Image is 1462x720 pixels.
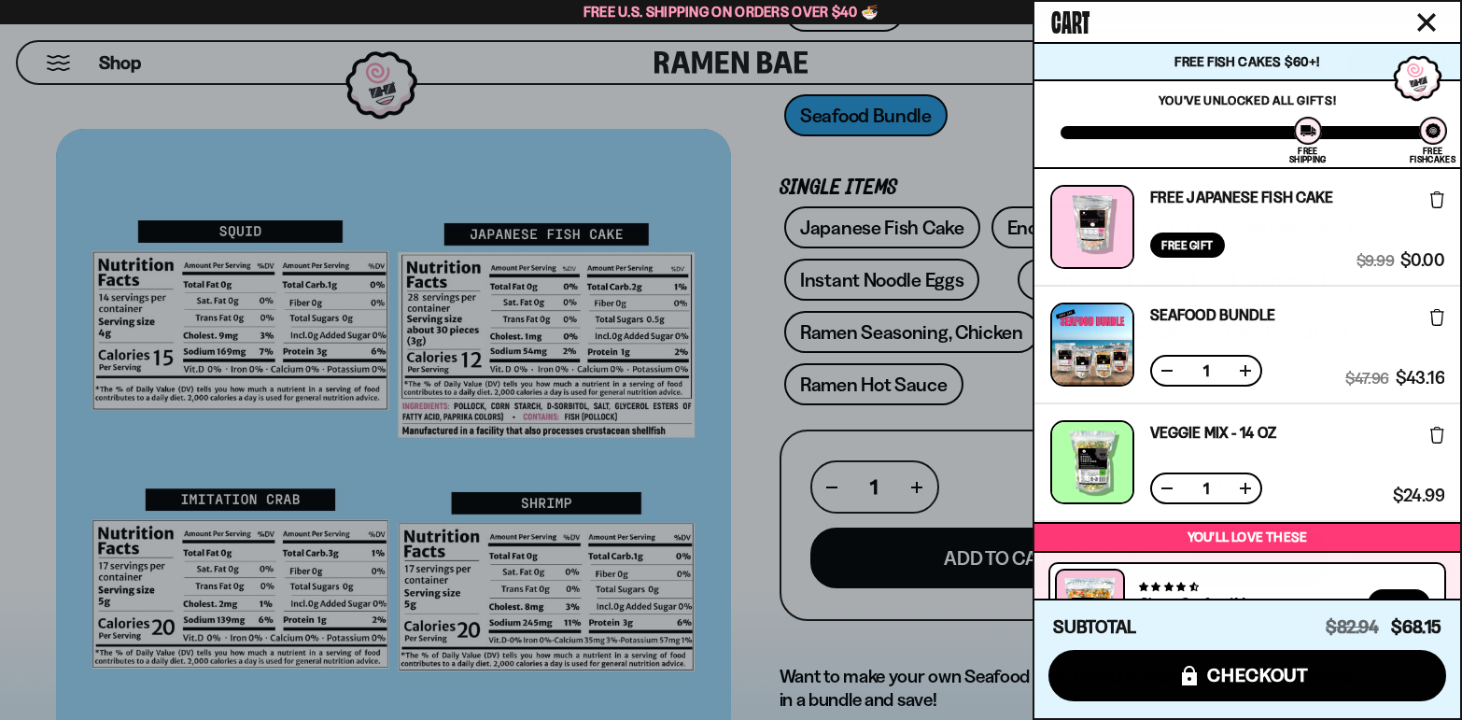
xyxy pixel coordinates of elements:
a: Free Japanese Fish Cake [1150,190,1333,205]
span: 4.68 stars [1139,581,1198,593]
h4: Subtotal [1053,618,1136,637]
div: Free Shipping [1289,147,1326,163]
span: $47.96 [1345,370,1388,387]
div: Free Fishcakes [1410,147,1455,163]
div: Free Gift [1150,233,1225,258]
p: You’ll love these [1039,529,1455,546]
span: $68.15 [1391,616,1441,638]
span: $24.99 [1393,487,1444,504]
span: Free Fish Cakes $60+! [1174,53,1319,70]
a: Seafood Bundle [1150,307,1275,322]
span: 1 [1191,363,1221,378]
span: Free U.S. Shipping on Orders over $40 🍜 [583,3,879,21]
span: $9.99 [1357,252,1394,269]
span: Cart [1051,1,1089,38]
span: $0.00 [1400,252,1444,269]
button: Close cart [1413,8,1441,36]
a: Veggie Mix - 14 OZ [1150,425,1276,440]
span: checkout [1207,665,1309,685]
p: You've unlocked all gifts! [1061,92,1434,107]
button: Add [1368,589,1430,619]
a: Classic Seafood Mix [1139,594,1254,613]
span: $43.16 [1396,370,1444,387]
button: checkout [1048,650,1446,701]
span: $82.94 [1326,616,1379,638]
span: 1 [1191,481,1221,496]
span: Add [1386,598,1412,611]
